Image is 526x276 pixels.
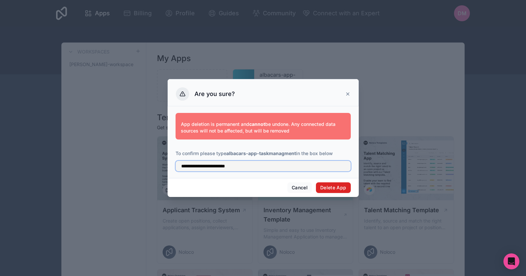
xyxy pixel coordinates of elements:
p: To confirm please type in the box below [176,150,351,157]
p: App deletion is permanent and be undone. Any connected data sources will not be affected, but wil... [181,121,345,134]
h3: Are you sure? [194,90,235,98]
button: Delete App [316,182,351,193]
button: Cancel [287,182,312,193]
strong: albacars-app-taskmanagment [226,150,296,156]
strong: cannot [249,121,265,127]
div: Open Intercom Messenger [503,253,519,269]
